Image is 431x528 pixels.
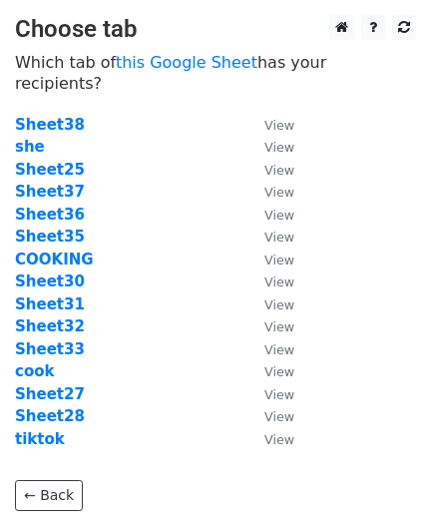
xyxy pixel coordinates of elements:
[264,208,294,223] small: View
[264,319,294,334] small: View
[264,185,294,200] small: View
[116,53,257,72] a: this Google Sheet
[264,297,294,312] small: View
[15,15,416,44] h3: Choose tab
[244,295,294,313] a: View
[15,317,85,335] a: Sheet32
[264,274,294,289] small: View
[15,206,85,224] a: Sheet36
[15,52,416,94] p: Which tab of has your recipients?
[244,272,294,290] a: View
[244,138,294,156] a: View
[15,251,94,268] a: COOKING
[244,407,294,425] a: View
[264,387,294,402] small: View
[264,364,294,379] small: View
[244,116,294,134] a: View
[15,480,83,511] a: ← Back
[264,118,294,133] small: View
[264,163,294,178] small: View
[15,228,85,246] a: Sheet35
[244,161,294,179] a: View
[15,161,85,179] a: Sheet25
[244,228,294,246] a: View
[244,385,294,403] a: View
[15,340,85,358] a: Sheet33
[15,272,85,290] a: Sheet30
[264,140,294,155] small: View
[15,430,65,448] a: tiktok
[244,206,294,224] a: View
[264,432,294,447] small: View
[15,116,85,134] a: Sheet38
[15,295,85,313] a: Sheet31
[15,385,85,403] a: Sheet27
[15,138,45,156] a: she
[264,409,294,424] small: View
[15,407,85,425] a: Sheet28
[244,340,294,358] a: View
[15,362,54,380] a: cook
[15,183,85,201] a: Sheet37
[244,430,294,448] a: View
[264,230,294,245] small: View
[264,342,294,357] small: View
[244,317,294,335] a: View
[244,251,294,268] a: View
[264,253,294,267] small: View
[244,362,294,380] a: View
[244,183,294,201] a: View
